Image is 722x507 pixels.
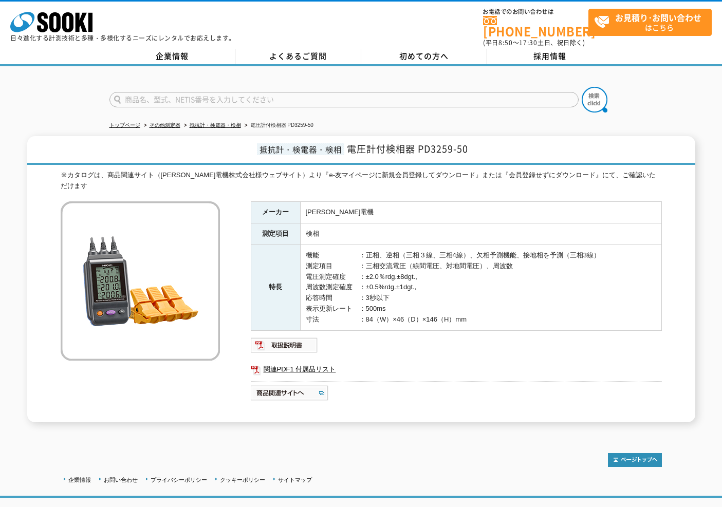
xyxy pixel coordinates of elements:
span: 17:30 [519,38,538,47]
a: [PHONE_NUMBER] [483,16,588,37]
th: メーカー [251,202,300,223]
a: クッキーポリシー [220,477,265,483]
a: 抵抗計・検電器・検相 [190,122,241,128]
a: 企業情報 [68,477,91,483]
img: 商品関連サイトへ [251,385,329,401]
img: トップページへ [608,453,662,467]
span: (平日 ～ 土日、祝日除く) [483,38,585,47]
a: お問い合わせ [104,477,138,483]
img: 電圧計付検相器 PD3259-50 [61,201,220,361]
span: 抵抗計・検電器・検相 [257,143,344,155]
input: 商品名、型式、NETIS番号を入力してください [109,92,579,107]
span: はこちら [594,9,711,35]
a: 初めての方へ [361,49,487,64]
th: 測定項目 [251,223,300,245]
a: よくあるご質問 [235,49,361,64]
span: 初めての方へ [399,50,449,62]
td: 機能 ：正相、逆相（三相３線、三相4線）、欠相予測機能、接地相を予測（三相3線） 測定項目 ：三相交流電圧（線間電圧、対地間電圧）、周波数 電圧測定確度 ：±2.0％rdg.±8dgt., 周波... [300,245,661,331]
a: 関連PDF1 付属品リスト [251,363,662,376]
span: お電話でのお問い合わせは [483,9,588,15]
a: 取扱説明書 [251,344,318,351]
td: 検相 [300,223,661,245]
span: 電圧計付検相器 PD3259-50 [347,142,468,156]
li: 電圧計付検相器 PD3259-50 [243,120,313,131]
p: 日々進化する計測技術と多種・多様化するニーズにレンタルでお応えします。 [10,35,235,41]
a: トップページ [109,122,140,128]
a: 企業情報 [109,49,235,64]
img: 取扱説明書 [251,337,318,353]
span: 8:50 [498,38,513,47]
a: 採用情報 [487,49,613,64]
th: 特長 [251,245,300,331]
img: btn_search.png [582,87,607,112]
a: サイトマップ [278,477,312,483]
a: その他測定器 [150,122,180,128]
td: [PERSON_NAME]電機 [300,202,661,223]
a: プライバシーポリシー [151,477,207,483]
strong: お見積り･お問い合わせ [615,11,701,24]
a: お見積り･お問い合わせはこちら [588,9,712,36]
div: ※カタログは、商品関連サイト（[PERSON_NAME]電機株式会社様ウェブサイト）より『e-友マイページに新規会員登録してダウンロード』または『会員登録せずにダウンロード』にて、ご確認いただけます [61,170,662,192]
